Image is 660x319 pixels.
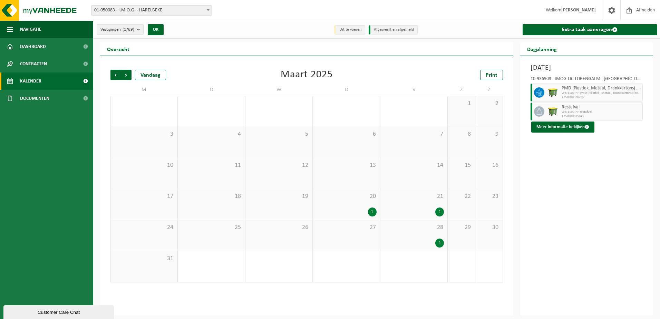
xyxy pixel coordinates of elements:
div: Vandaag [135,70,166,80]
span: 3 [114,130,174,138]
span: 12 [249,162,309,169]
span: 1 [451,100,472,107]
a: Print [480,70,503,80]
span: 2 [479,100,499,107]
span: 25 [181,224,241,231]
span: T250000328296 [562,95,641,99]
span: Documenten [20,90,49,107]
li: Uit te voeren [334,25,365,35]
a: Extra taak aanvragen [523,24,658,35]
span: 15 [451,162,472,169]
span: 30 [479,224,499,231]
iframe: chat widget [3,304,115,319]
span: WB-1100-HP PMD (Plastiek, Metaal, Drankkartons) (bedrijven) [562,91,641,95]
div: 1 [435,207,444,216]
span: 31 [114,255,174,262]
td: Z [448,84,475,96]
span: Kalender [20,72,41,90]
span: 20 [316,193,376,200]
img: WB-1100-HPE-GN-51 [548,106,558,117]
span: 24 [114,224,174,231]
li: Afgewerkt en afgemeld [369,25,418,35]
span: 29 [451,224,472,231]
span: 16 [479,162,499,169]
span: 21 [384,193,444,200]
img: WB-1100-HPE-GN-51 [548,87,558,98]
span: Restafval [562,105,641,110]
span: PMD (Plastiek, Metaal, Drankkartons) (bedrijven) [562,86,641,91]
span: 6 [316,130,376,138]
span: Vestigingen [100,25,134,35]
button: Vestigingen(1/69) [97,24,144,35]
span: 4 [181,130,241,138]
td: V [380,84,448,96]
span: 11 [181,162,241,169]
span: 9 [479,130,499,138]
span: Contracten [20,55,47,72]
span: Dashboard [20,38,46,55]
strong: [PERSON_NAME] [561,8,596,13]
span: T250000335845 [562,114,641,118]
td: M [110,84,178,96]
h2: Dagplanning [520,42,564,56]
span: 7 [384,130,444,138]
span: 17 [114,193,174,200]
td: D [178,84,245,96]
span: 01-050083 - I.M.O.G. - HARELBEKE [91,6,212,15]
div: 10-936903 - IMOG-OC TORENGALM - [GEOGRAPHIC_DATA] [531,77,643,84]
span: 19 [249,193,309,200]
span: 26 [249,224,309,231]
span: Navigatie [20,21,41,38]
span: 14 [384,162,444,169]
span: 23 [479,193,499,200]
span: Print [486,72,497,78]
h2: Overzicht [100,42,136,56]
span: 5 [249,130,309,138]
h3: [DATE] [531,63,643,73]
div: 1 [368,207,377,216]
td: D [313,84,380,96]
td: Z [475,84,503,96]
button: OK [148,24,164,35]
span: Volgende [121,70,132,80]
span: Vorige [110,70,121,80]
span: 18 [181,193,241,200]
span: 27 [316,224,376,231]
div: Maart 2025 [281,70,333,80]
count: (1/69) [123,27,134,32]
span: 8 [451,130,472,138]
span: 10 [114,162,174,169]
td: W [245,84,313,96]
span: 22 [451,193,472,200]
button: Meer informatie bekijken [531,122,594,133]
div: 1 [435,239,444,248]
span: 28 [384,224,444,231]
span: 13 [316,162,376,169]
span: WB-1100-HP restafval [562,110,641,114]
span: 01-050083 - I.M.O.G. - HARELBEKE [91,5,212,16]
